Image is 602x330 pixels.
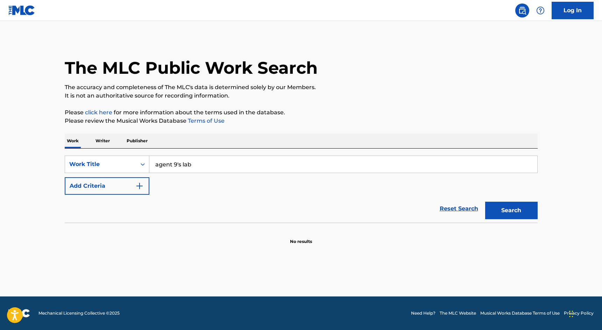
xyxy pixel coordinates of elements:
a: click here [85,109,112,116]
form: Search Form [65,156,538,223]
div: Work Title [69,160,132,168]
div: Drag [569,303,573,324]
img: search [518,6,526,15]
p: Please review the Musical Works Database [65,117,538,125]
img: MLC Logo [8,5,35,15]
p: Please for more information about the terms used in the database. [65,108,538,117]
p: The accuracy and completeness of The MLC's data is determined solely by our Members. [65,83,538,92]
div: Help [533,3,547,17]
p: Work [65,134,81,148]
a: Log In [552,2,594,19]
span: Mechanical Licensing Collective © 2025 [38,310,120,316]
p: It is not an authoritative source for recording information. [65,92,538,100]
a: Reset Search [436,201,482,216]
a: Public Search [515,3,529,17]
button: Add Criteria [65,177,149,195]
img: logo [8,309,30,317]
a: Privacy Policy [564,310,594,316]
h1: The MLC Public Work Search [65,57,318,78]
a: Terms of Use [186,117,225,124]
img: 9d2ae6d4665cec9f34b9.svg [135,182,144,190]
p: Writer [93,134,112,148]
button: Search [485,202,538,219]
p: Publisher [125,134,150,148]
a: Need Help? [411,310,435,316]
img: help [536,6,545,15]
iframe: Chat Widget [567,296,602,330]
p: No results [290,230,312,245]
a: The MLC Website [440,310,476,316]
a: Musical Works Database Terms of Use [480,310,560,316]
